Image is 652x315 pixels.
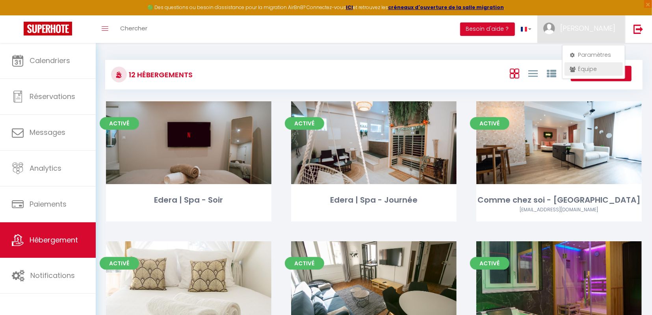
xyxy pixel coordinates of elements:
[470,117,509,130] span: Activé
[547,67,556,80] a: Vue par Groupe
[30,235,78,245] span: Hébergement
[100,117,139,130] span: Activé
[543,22,555,34] img: ...
[633,24,643,34] img: logout
[470,257,509,270] span: Activé
[537,15,625,43] a: ... [PERSON_NAME]
[476,206,642,214] div: Airbnb
[285,257,324,270] span: Activé
[30,56,70,65] span: Calendriers
[528,67,538,80] a: Vue en Liste
[565,62,623,76] a: Équipe
[285,117,324,130] span: Activé
[30,91,75,101] span: Réservations
[120,24,147,32] span: Chercher
[560,23,615,33] span: [PERSON_NAME]
[388,4,504,11] a: créneaux d'ouverture de la salle migration
[127,66,193,84] h3: 12 Hébergements
[30,270,75,280] span: Notifications
[114,15,153,43] a: Chercher
[30,199,67,209] span: Paiements
[565,48,623,62] a: Paramètres
[6,3,30,27] button: Ouvrir le widget de chat LiveChat
[30,127,65,137] span: Messages
[476,194,642,206] div: Comme chez soi - [GEOGRAPHIC_DATA]
[510,67,519,80] a: Vue en Box
[291,194,457,206] div: Edera | Spa - Journée
[346,4,353,11] a: ICI
[106,194,271,206] div: Edera | Spa - Soir
[100,257,139,270] span: Activé
[460,22,515,36] button: Besoin d'aide ?
[24,22,72,35] img: Super Booking
[30,163,61,173] span: Analytics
